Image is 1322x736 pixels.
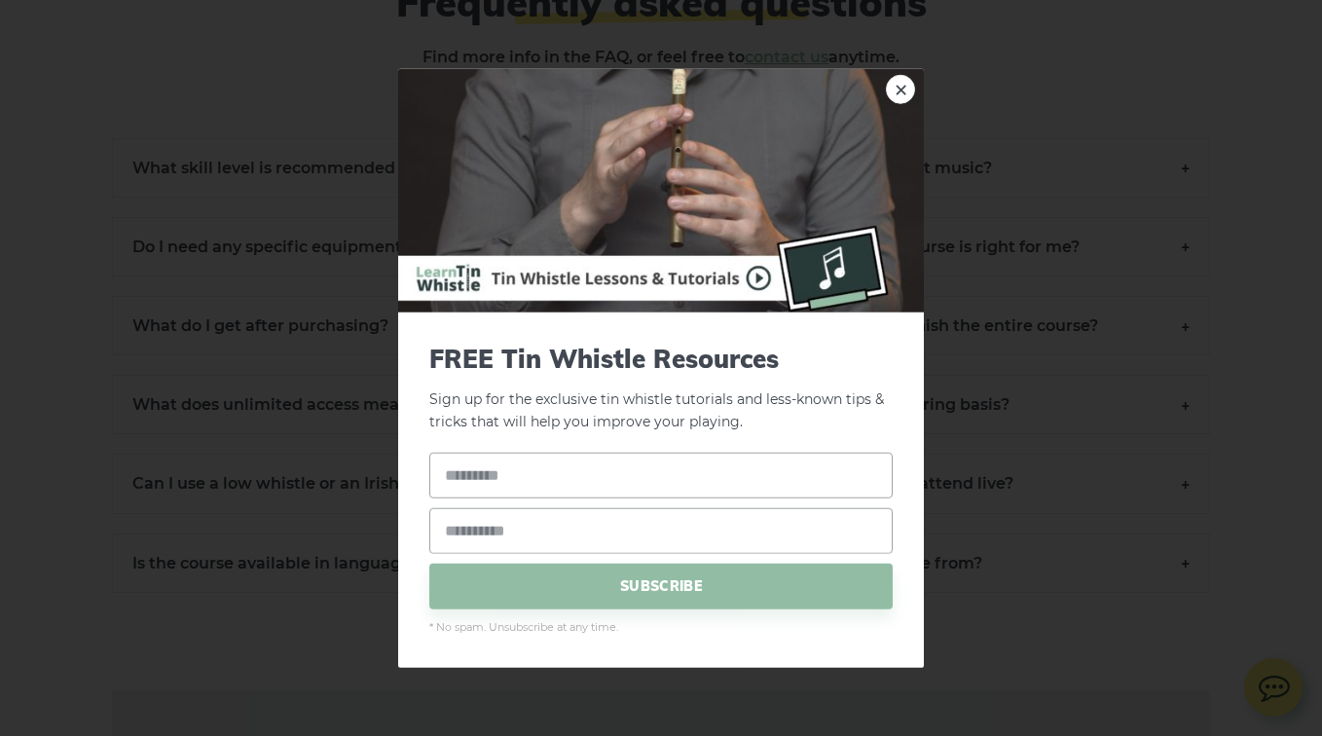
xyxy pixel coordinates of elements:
span: * No spam. Unsubscribe at any time. [429,618,893,636]
p: Sign up for the exclusive tin whistle tutorials and less-known tips & tricks that will help you i... [429,344,893,433]
img: Tin Whistle Buying Guide Preview [398,69,924,313]
span: SUBSCRIBE [429,563,893,608]
span: FREE Tin Whistle Resources [429,344,893,374]
a: × [886,75,915,104]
